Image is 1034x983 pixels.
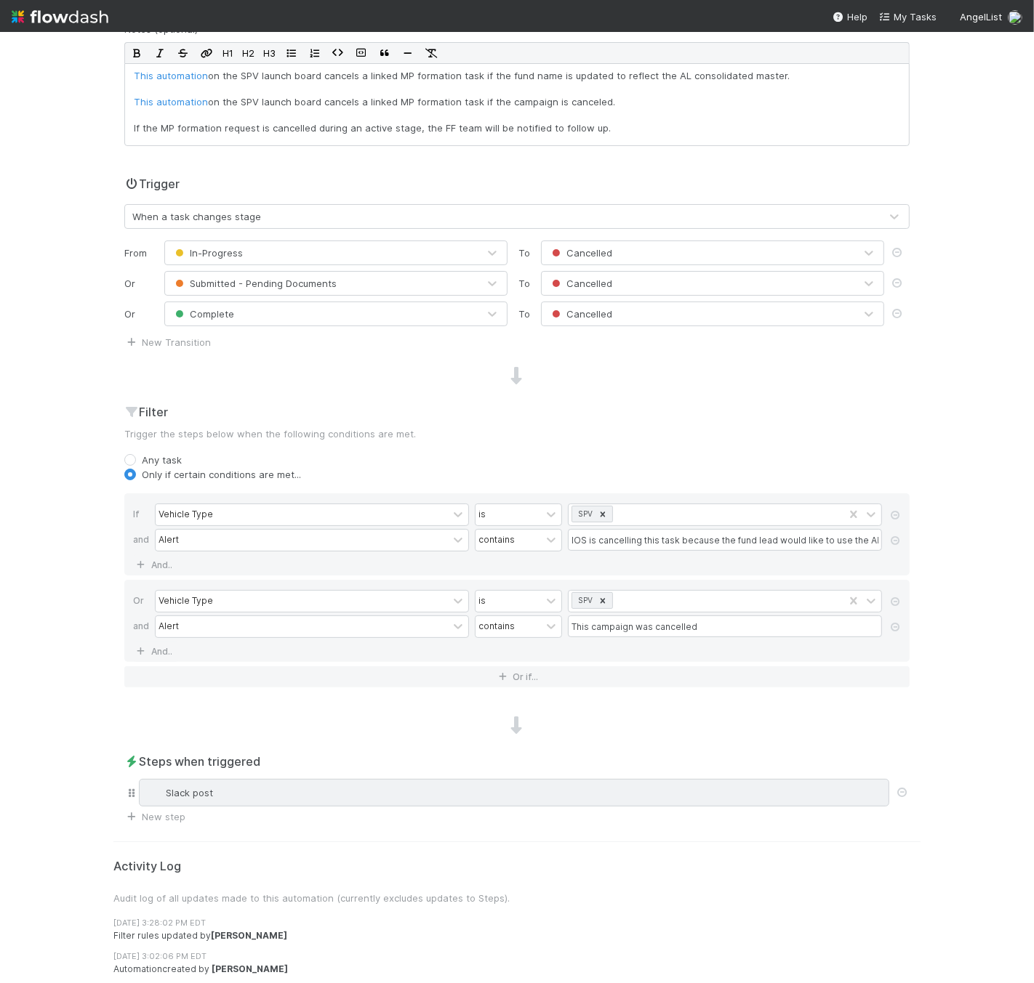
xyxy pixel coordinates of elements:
[113,950,933,963] div: [DATE] 3:02:06 PM EDT
[478,533,515,546] div: contains
[211,930,287,941] strong: [PERSON_NAME]
[113,271,164,296] div: Or
[879,11,937,23] span: My Tasks
[303,43,326,63] button: Ordered List
[478,620,515,633] div: contains
[124,336,211,348] a: New Transition
[549,308,612,320] span: Cancelled
[133,529,155,554] div: and
[159,594,213,607] div: Vehicle Type
[172,278,337,289] span: Submitted - Pending Documents
[113,891,921,905] p: Audit log of all updates made to this automation (currently excludes updates to Steps).
[549,247,612,259] span: Cancelled
[133,503,155,529] div: If
[133,554,179,575] a: And..
[172,247,243,259] span: In-Progress
[879,9,937,24] a: My Tasks
[133,590,155,615] div: Or
[12,4,108,29] img: logo-inverted-e16ddd16eac7371096b0.svg
[113,917,933,929] div: [DATE] 3:28:02 PM EDT
[159,508,213,521] div: Vehicle Type
[350,43,373,63] button: Code Block
[280,43,303,63] button: Bullet List
[549,278,612,289] span: Cancelled
[574,506,595,522] div: SPV
[124,403,910,421] h2: Filter
[124,811,185,822] a: New step
[574,593,595,608] div: SPV
[134,94,900,109] p: on the SPV launch board cancels a linked MP formation task if the campaign is canceled.
[142,467,301,482] label: Only if certain conditions are met...
[218,43,238,63] button: H1
[125,43,148,63] button: Bold
[124,426,910,441] p: Trigger the steps below when the following conditions are met.
[133,615,155,641] div: and
[113,929,933,942] div: Filter rules updated by
[238,43,259,63] button: H2
[132,209,261,224] div: When a task changes stage
[124,175,180,193] h2: Trigger
[124,753,910,770] h2: Steps when triggered
[113,963,933,976] div: Automation created by
[113,859,921,874] h5: Activity Log
[508,302,541,326] div: To
[142,453,182,467] label: Any task
[134,96,208,108] a: This automation
[833,9,867,24] div: Help
[478,594,486,607] div: is
[508,240,541,265] div: To
[420,43,443,63] button: Remove Format
[1008,10,1022,25] img: avatar_892eb56c-5b5a-46db-bf0b-2a9023d0e8f8.png
[478,508,486,521] div: is
[396,43,420,63] button: Horizontal Rule
[124,666,910,687] button: Or if...
[259,43,280,63] button: H3
[113,302,164,326] div: Or
[145,785,883,800] div: Slack post
[508,271,541,296] div: To
[373,43,396,63] button: Blockquote
[159,620,179,633] div: Alert
[148,43,172,63] button: Italic
[326,43,350,63] button: Code
[172,43,195,63] button: Strikethrough
[960,11,1002,23] span: AngelList
[134,121,900,135] p: If the MP formation request is cancelled during an active stage, the FF team will be notified to ...
[212,963,288,974] strong: [PERSON_NAME]
[113,240,164,265] div: From
[133,641,179,662] a: And..
[145,788,160,798] img: slack-logo-be3b6b95c164fb0f6cff.svg
[134,70,208,81] a: This automation
[195,43,218,63] button: Edit Link
[134,68,900,83] p: on the SPV launch board cancels a linked MP formation task if the fund name is updated to reflect...
[172,308,234,320] span: Complete
[159,533,179,546] div: Alert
